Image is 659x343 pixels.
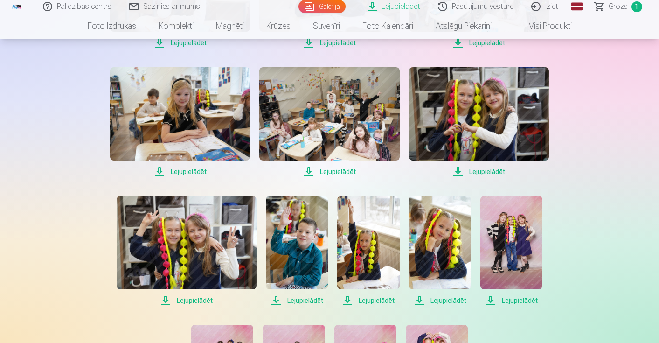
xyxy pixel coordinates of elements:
a: Lejupielādēt [259,67,399,177]
a: Komplekti [147,13,205,39]
a: Magnēti [205,13,255,39]
span: Lejupielādēt [117,295,257,306]
a: Lejupielādēt [480,196,542,306]
span: Lejupielādēt [409,166,549,177]
a: Lejupielādēt [337,196,399,306]
a: Krūzes [255,13,302,39]
span: Grozs [609,1,628,12]
a: Visi produkti [503,13,583,39]
span: Lejupielādēt [480,295,542,306]
a: Lejupielādēt [110,67,250,177]
a: Atslēgu piekariņi [424,13,503,39]
a: Lejupielādēt [266,196,328,306]
span: Lejupielādēt [409,37,549,49]
a: Lejupielādēt [117,196,257,306]
span: Lejupielādēt [110,166,250,177]
a: Foto izdrukas [76,13,147,39]
a: Lejupielādēt [409,196,471,306]
a: Lejupielādēt [409,67,549,177]
span: 1 [631,1,642,12]
span: Lejupielādēt [259,37,399,49]
span: Lejupielādēt [266,295,328,306]
span: Lejupielādēt [337,295,399,306]
span: Lejupielādēt [110,37,250,49]
a: Suvenīri [302,13,351,39]
a: Foto kalendāri [351,13,424,39]
span: Lejupielādēt [409,295,471,306]
span: Lejupielādēt [259,166,399,177]
img: /fa4 [12,4,22,9]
